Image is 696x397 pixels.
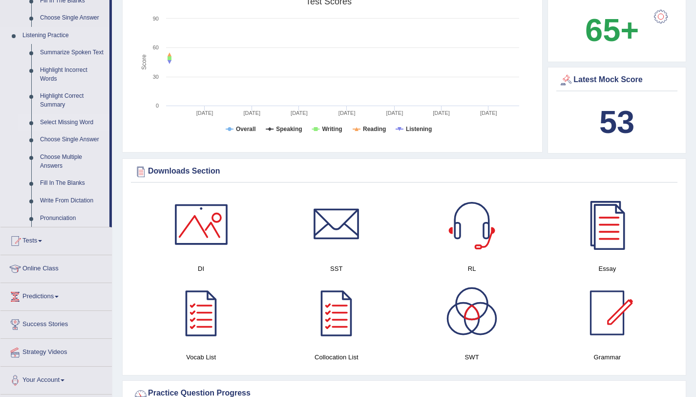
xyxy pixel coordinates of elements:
[409,264,535,274] h4: RL
[141,54,148,70] tspan: Score
[409,352,535,362] h4: SWT
[559,73,675,88] div: Latest Mock Score
[36,192,109,210] a: Write From Dictation
[480,110,497,116] tspan: [DATE]
[276,126,302,132] tspan: Speaking
[36,9,109,27] a: Choose Single Answer
[0,311,112,335] a: Success Stories
[0,227,112,252] a: Tests
[433,110,450,116] tspan: [DATE]
[36,114,109,132] a: Select Missing Word
[156,103,159,109] text: 0
[386,110,403,116] tspan: [DATE]
[406,126,432,132] tspan: Listening
[153,16,159,22] text: 90
[36,62,109,88] a: Highlight Incorrect Words
[322,126,342,132] tspan: Writing
[363,126,386,132] tspan: Reading
[18,27,109,44] a: Listening Practice
[138,352,264,362] h4: Vocab List
[36,210,109,227] a: Pronunciation
[545,352,670,362] h4: Grammar
[0,255,112,280] a: Online Class
[274,352,399,362] h4: Collocation List
[36,175,109,192] a: Fill In The Blanks
[0,367,112,391] a: Your Account
[243,110,260,116] tspan: [DATE]
[0,339,112,363] a: Strategy Videos
[291,110,308,116] tspan: [DATE]
[338,110,356,116] tspan: [DATE]
[36,44,109,62] a: Summarize Spoken Text
[196,110,213,116] tspan: [DATE]
[236,126,256,132] tspan: Overall
[153,74,159,80] text: 30
[545,264,670,274] h4: Essay
[585,12,639,48] b: 65+
[0,283,112,308] a: Predictions
[36,88,109,113] a: Highlight Correct Summary
[36,131,109,149] a: Choose Single Answer
[274,264,399,274] h4: SST
[36,149,109,175] a: Choose Multiple Answers
[153,44,159,50] text: 60
[133,164,675,179] div: Downloads Section
[599,104,634,140] b: 53
[138,264,264,274] h4: DI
